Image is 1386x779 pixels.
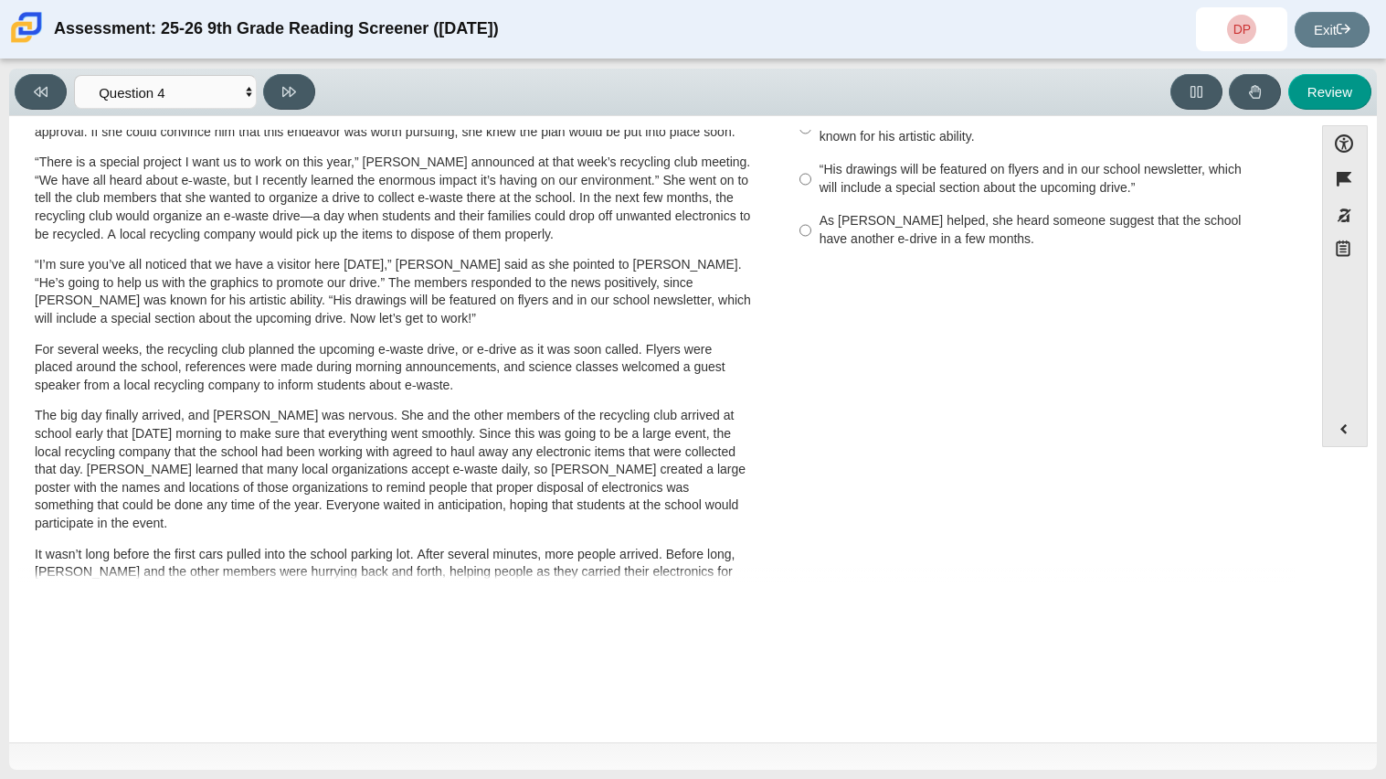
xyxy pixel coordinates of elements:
button: Notepad [1322,233,1368,271]
a: Carmen School of Science & Technology [7,34,46,49]
button: Review [1288,74,1371,110]
span: DP [1233,23,1251,36]
a: Exit [1295,12,1370,48]
p: The big day finally arrived, and [PERSON_NAME] was nervous. She and the other members of the recy... [35,407,752,532]
p: For several weeks, the recycling club planned the upcoming e-waste drive, or e-drive as it was so... [35,341,752,395]
button: Open Accessibility Menu [1322,125,1368,161]
div: “His drawings will be featured on flyers and in our school newsletter, which will include a speci... [820,161,1281,197]
p: “There is a special project I want us to work on this year,” [PERSON_NAME] announced at that week... [35,154,752,243]
p: It wasn’t long before the first cars pulled into the school parking lot. After several minutes, m... [35,546,752,635]
div: Assessment items [18,125,1304,582]
button: Raise Your Hand [1229,74,1281,110]
div: As [PERSON_NAME] helped, she heard someone suggest that the school have another e-drive in a few ... [820,212,1281,248]
button: Expand menu. Displays the button labels. [1323,411,1367,446]
div: Assessment: 25-26 9th Grade Reading Screener ([DATE]) [54,7,499,51]
button: Toggle response masking [1322,197,1368,233]
button: Flag item [1322,161,1368,197]
img: Carmen School of Science & Technology [7,8,46,47]
p: “I’m sure you’ve all noticed that we have a visitor here [DATE],” [PERSON_NAME] said as she point... [35,256,752,327]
